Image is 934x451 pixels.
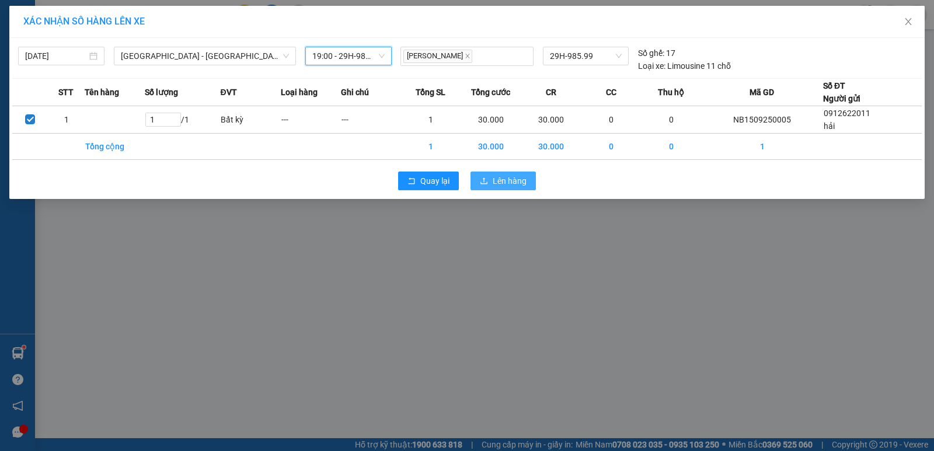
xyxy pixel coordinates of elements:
b: Duy Khang Limousine [95,13,235,28]
span: STT [58,86,74,99]
span: XÁC NHẬN SỐ HÀNG LÊN XE [23,16,145,27]
span: upload [480,177,488,186]
button: rollbackQuay lại [398,172,459,190]
td: 0 [581,134,642,160]
span: Mã GD [750,86,774,99]
div: Số ĐT Người gửi [823,79,860,105]
b: GỬI : Văn phòng [GEOGRAPHIC_DATA] [15,85,121,163]
div: 17 [638,47,675,60]
td: NB1509250005 [702,106,823,134]
li: Hotline: 19003086 [65,43,265,58]
span: Số ghế: [638,47,664,60]
span: Loại hàng [281,86,318,99]
span: Tên hàng [85,86,119,99]
td: 0 [642,106,702,134]
span: Số lượng [145,86,178,99]
span: Quay lại [420,174,449,187]
span: [PERSON_NAME] [403,50,472,63]
span: ĐVT [220,86,236,99]
td: 1 [702,134,823,160]
span: 29H-985.99 [550,47,622,65]
span: hải [824,121,835,131]
td: 30.000 [521,134,581,160]
span: Tổng SL [416,86,445,99]
h1: NB1509250005 [127,85,203,110]
b: Gửi khách hàng [110,60,219,75]
td: --- [281,106,341,134]
input: 15/09/2025 [25,50,87,62]
span: close [904,17,913,26]
td: 1 [401,134,461,160]
td: 1 [401,106,461,134]
td: Tổng cộng [85,134,145,160]
span: rollback [407,177,416,186]
span: Loại xe: [638,60,665,72]
span: 19:00 - 29H-985.99 [312,47,385,65]
td: 1 [48,106,85,134]
span: Thu hộ [658,86,684,99]
td: 0 [642,134,702,160]
span: Ninh Bình - Hà Nội [121,47,289,65]
td: 30.000 [521,106,581,134]
span: close [465,53,471,59]
td: Bất kỳ [220,106,280,134]
td: --- [341,106,401,134]
button: Close [892,6,925,39]
td: / 1 [145,106,221,134]
td: 30.000 [461,106,521,134]
div: Limousine 11 chỗ [638,60,731,72]
li: Số 2 [PERSON_NAME], [GEOGRAPHIC_DATA] [65,29,265,43]
span: CR [546,86,556,99]
img: logo.jpg [15,15,73,73]
span: down [283,53,290,60]
button: uploadLên hàng [471,172,536,190]
span: CC [606,86,616,99]
td: 30.000 [461,134,521,160]
span: Lên hàng [493,174,527,187]
span: Tổng cước [471,86,510,99]
td: 0 [581,106,642,134]
span: 0912622011 [824,109,870,118]
span: Ghi chú [341,86,369,99]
